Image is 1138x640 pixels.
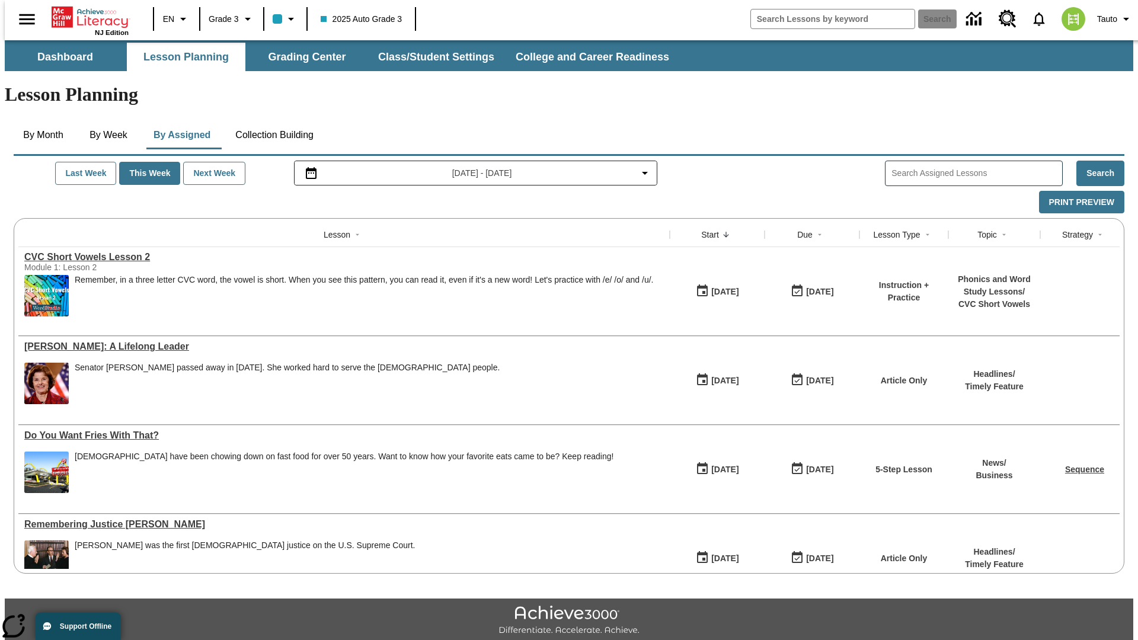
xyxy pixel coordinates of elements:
button: Sort [920,228,935,242]
div: Remember, in a three letter CVC word, the vowel is short. When you see this pattern, you can read... [75,275,653,316]
button: Sort [997,228,1011,242]
p: News / [976,457,1012,469]
a: CVC Short Vowels Lesson 2, Lessons [24,252,664,263]
button: Profile/Settings [1092,8,1138,30]
span: Grade 3 [209,13,239,25]
span: EN [163,13,174,25]
a: Notifications [1024,4,1054,34]
div: Due [797,229,813,241]
div: [DATE] [711,373,739,388]
button: This Week [119,162,180,185]
div: Remembering Justice O'Connor [24,519,664,530]
div: [DATE] [711,462,739,477]
button: Grading Center [248,43,366,71]
a: Data Center [959,3,992,36]
div: [DATE] [806,373,833,388]
button: Lesson Planning [127,43,245,71]
div: Start [701,229,719,241]
p: Timely Feature [965,380,1024,393]
div: [PERSON_NAME] was the first [DEMOGRAPHIC_DATA] justice on the U.S. Supreme Court. [75,540,415,551]
button: Sort [1093,228,1107,242]
span: NJ Edition [95,29,129,36]
p: Instruction + Practice [865,279,942,304]
button: 09/02/25: First time the lesson was available [692,280,743,303]
button: Class color is light blue. Change class color [268,8,303,30]
div: [DATE] [711,284,739,299]
div: Topic [977,229,997,241]
div: Strategy [1062,229,1093,241]
button: Sort [350,228,365,242]
p: 5-Step Lesson [875,463,932,476]
div: [DATE] [806,551,833,566]
button: Search [1076,161,1124,186]
div: Senator [PERSON_NAME] passed away in [DATE]. She worked hard to serve the [DEMOGRAPHIC_DATA] people. [75,363,500,373]
button: Select the date range menu item [299,166,653,180]
span: [DATE] - [DATE] [452,167,512,180]
div: SubNavbar [5,43,680,71]
h1: Lesson Planning [5,84,1133,105]
div: Dianne Feinstein: A Lifelong Leader [24,341,664,352]
a: Do You Want Fries With That?, Lessons [24,430,664,441]
div: Sandra Day O'Connor was the first female justice on the U.S. Supreme Court. [75,540,415,582]
a: Sequence [1065,465,1104,474]
p: Article Only [881,552,928,565]
button: Support Offline [36,613,121,640]
p: Phonics and Word Study Lessons / [954,273,1034,298]
button: By Week [79,121,138,149]
button: By Month [14,121,73,149]
button: 09/02/25: First time the lesson was available [692,369,743,392]
button: Select a new avatar [1054,4,1092,34]
button: Dashboard [6,43,124,71]
div: Do You Want Fries With That? [24,430,664,441]
p: Business [976,469,1012,482]
img: CVC Short Vowels Lesson 2. [24,275,69,316]
div: [DATE] [711,551,739,566]
input: Search Assigned Lessons [891,165,1062,182]
div: [DEMOGRAPHIC_DATA] have been chowing down on fast food for over 50 years. Want to know how your f... [75,452,613,462]
a: Home [52,5,129,29]
button: 09/02/25: Last day the lesson can be accessed [787,547,837,569]
div: Module 1: Lesson 2 [24,263,202,272]
button: 09/02/25: Last day the lesson can be accessed [787,280,837,303]
input: search field [751,9,915,28]
svg: Collapse Date Range Filter [638,166,652,180]
a: Resource Center, Will open in new tab [992,3,1024,35]
div: Home [52,4,129,36]
img: avatar image [1062,7,1085,31]
span: Support Offline [60,622,111,631]
button: Sort [719,228,733,242]
div: Lesson Type [873,229,920,241]
div: Americans have been chowing down on fast food for over 50 years. Want to know how your favorite e... [75,452,613,493]
div: SubNavbar [5,40,1133,71]
button: Collection Building [226,121,323,149]
p: Headlines / [965,368,1024,380]
div: [DATE] [806,284,833,299]
button: 09/02/25: Last day the lesson can be accessed [787,369,837,392]
a: Dianne Feinstein: A Lifelong Leader, Lessons [24,341,664,352]
div: [DATE] [806,462,833,477]
button: 09/02/25: First time the lesson was available [692,458,743,481]
button: Next Week [183,162,245,185]
span: Tauto [1097,13,1117,25]
img: One of the first McDonald's stores, with the iconic red sign and golden arches. [24,452,69,493]
p: Timely Feature [965,558,1024,571]
span: Senator Dianne Feinstein passed away in September 2023. She worked hard to serve the American peo... [75,363,500,404]
button: 09/02/25: Last day the lesson can be accessed [787,458,837,481]
button: Print Preview [1039,191,1124,214]
button: Grade: Grade 3, Select a grade [204,8,260,30]
p: CVC Short Vowels [954,298,1034,311]
a: Remembering Justice O'Connor, Lessons [24,519,664,530]
span: 2025 Auto Grade 3 [321,13,402,25]
div: CVC Short Vowels Lesson 2 [24,252,664,263]
p: Headlines / [965,546,1024,558]
button: Last Week [55,162,116,185]
img: Achieve3000 Differentiate Accelerate Achieve [498,606,640,636]
button: Open side menu [9,2,44,37]
p: Remember, in a three letter CVC word, the vowel is short. When you see this pattern, you can read... [75,275,653,285]
button: 09/02/25: First time the lesson was available [692,547,743,569]
button: By Assigned [144,121,220,149]
button: College and Career Readiness [506,43,679,71]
